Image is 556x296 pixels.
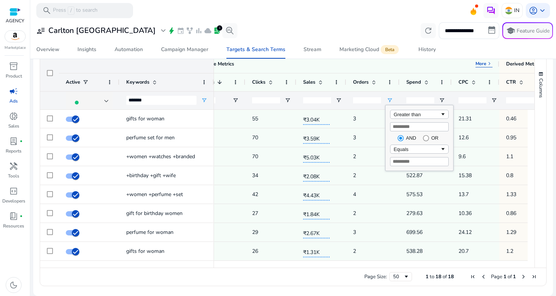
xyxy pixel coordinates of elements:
span: lab_profile [213,27,221,34]
img: in.svg [505,7,513,14]
span: ₹3.04K [303,112,330,125]
span: Keywords [126,79,149,86]
input: Filter Value [390,157,449,166]
span: 1 [513,273,516,280]
p: 2 [353,243,356,259]
span: ₹2.08K [303,169,330,182]
p: Ads [9,98,18,104]
p: Product [6,73,22,79]
p: Press to search [53,6,98,15]
button: Open Filter Menu [201,97,207,103]
span: fiber_manual_record [20,140,23,143]
p: 34 [252,168,258,183]
p: Reports [6,148,22,154]
span: event [177,27,184,34]
span: +women +perfume +set [126,191,183,198]
p: 10.36 [458,206,472,221]
p: 42 [252,187,258,202]
p: 1.2 [506,243,513,259]
div: Filtering operator [390,145,449,154]
p: 279.63 [406,206,423,221]
span: handyman [9,162,18,171]
span: ₹1.31K [303,245,330,257]
div: Last Page [531,274,537,280]
p: 20.7 [458,243,469,259]
p: 538.28 [406,243,423,259]
p: 70 [252,149,258,164]
div: Next Page [520,274,527,280]
div: Automation [115,47,143,52]
span: Page [491,273,502,280]
span: family_history [186,27,194,34]
span: user_attributes [36,26,45,35]
p: 13.7 [458,187,469,202]
p: 2 [353,168,356,183]
span: school [506,26,515,35]
div: Column Filter [385,105,454,171]
p: 2 [353,206,356,221]
span: search_insights [225,26,234,35]
img: amazon.svg [5,31,25,42]
div: AND [406,135,416,141]
button: search_insights [222,23,237,38]
span: fiber_manual_record [20,215,23,218]
p: Marketplace [5,45,26,51]
input: Filter Value [390,122,449,131]
div: Stream [304,47,321,52]
p: 575.53 [406,187,423,202]
p: AGENCY [6,17,24,24]
p: IN [514,4,519,17]
span: +women +watches +branded [126,153,195,160]
p: 29 [252,224,258,240]
p: Tools [8,173,19,179]
p: Developers [2,198,25,204]
span: Orders [353,79,369,86]
span: perfume set for men [126,134,175,141]
p: 2 [353,149,356,164]
span: perfume for woman [126,229,173,236]
div: 50 [393,273,403,280]
span: gifts for woman [126,115,164,122]
span: Sales [303,79,315,86]
div: Insights [77,47,96,52]
span: 1 [426,273,429,280]
p: More [475,61,486,67]
p: 522.87 [406,168,423,183]
span: of [443,273,447,280]
p: 24.12 [458,224,472,240]
div: 1 [217,25,222,31]
p: 1.33 [506,187,516,202]
p: 3 [353,130,356,145]
span: book_4 [9,212,18,221]
p: 21.31 [458,111,472,126]
span: search [42,6,51,15]
p: 70 [252,130,258,145]
p: 0.95 [506,130,516,145]
div: Previous Page [480,274,486,280]
span: 1 [503,273,506,280]
span: dark_mode [9,280,18,290]
p: 1.29 [506,224,516,240]
span: of [508,273,512,280]
span: ₹4.43K [303,188,330,201]
div: Marketing Cloud [339,47,400,53]
p: 699.56 [406,224,423,240]
button: Open Filter Menu [491,97,497,103]
span: / [68,6,74,15]
span: ₹1.84K [303,207,330,220]
p: 55 [252,111,258,126]
span: account_circle [529,6,538,15]
p: 27 [252,206,258,221]
span: 18 [448,273,454,280]
div: First Page [470,274,476,280]
button: Open Filter Menu [387,97,393,103]
div: Equals [394,146,440,152]
button: schoolFeature Guide [502,22,553,39]
div: Page Size [389,272,412,281]
span: refresh [424,26,433,35]
span: ₹5.03K [303,150,330,163]
span: Clicks [252,79,265,86]
span: cloud [204,27,212,34]
div: Targets & Search Terms [226,47,285,52]
button: Open Filter Menu [336,97,342,103]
